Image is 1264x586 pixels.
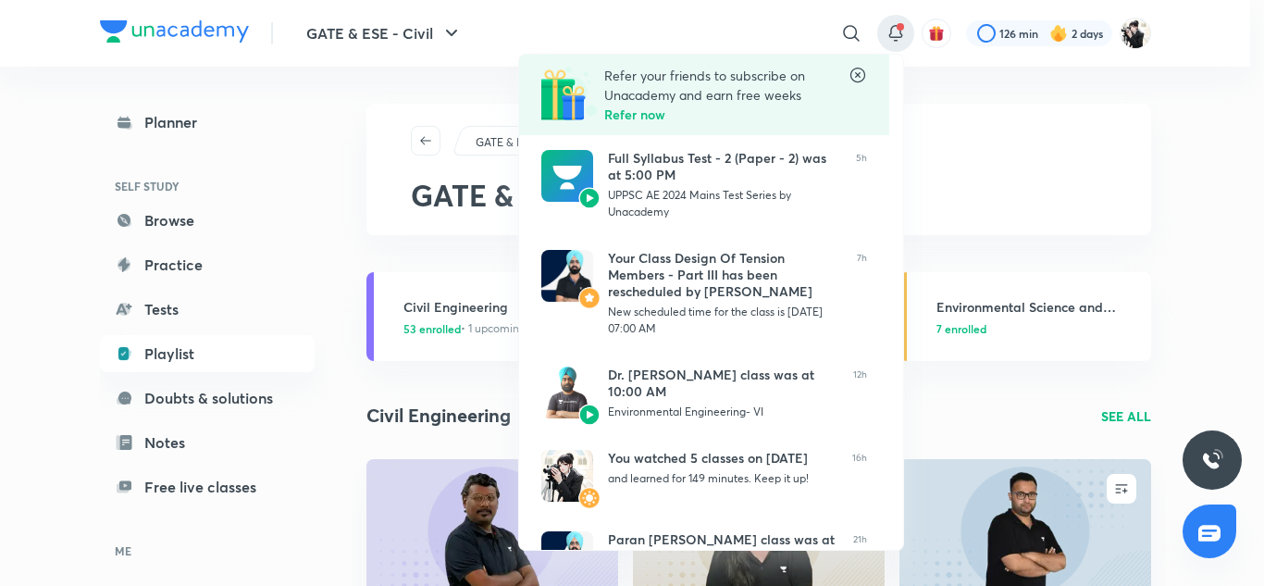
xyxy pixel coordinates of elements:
[519,135,889,235] a: AvatarAvatarFull Syllabus Test - 2 (Paper - 2) was at 5:00 PMUPPSC AE 2024 Mains Test Series by U...
[608,404,838,420] div: Environmental Engineering- VI
[608,367,838,400] div: Dr. [PERSON_NAME] class was at 10:00 AM
[578,487,601,509] img: Avatar
[608,450,837,467] div: You watched 5 classes on [DATE]
[519,435,889,517] a: AvatarAvatarYou watched 5 classes on [DATE]and learned for 149 minutes. Keep it up!16h
[578,187,601,209] img: Avatar
[541,450,593,502] img: Avatar
[608,150,841,183] div: Full Syllabus Test - 2 (Paper - 2) was at 5:00 PM
[853,367,867,420] span: 12h
[853,531,867,585] span: 21h
[541,531,593,583] img: Avatar
[541,250,593,302] img: Avatar
[519,352,889,435] a: AvatarAvatarDr. [PERSON_NAME] class was at 10:00 AMEnvironmental Engineering- VI12h
[608,250,842,300] div: Your Class Design Of Tension Members - Part III has been rescheduled by [PERSON_NAME]
[604,66,849,105] p: Refer your friends to subscribe on Unacademy and earn free weeks
[608,187,841,220] div: UPPSC AE 2024 Mains Test Series by Unacademy
[856,150,867,220] span: 5h
[857,250,867,337] span: 7h
[578,287,601,309] img: Avatar
[608,304,842,337] div: New scheduled time for the class is [DATE] 07:00 AM
[608,531,838,565] div: Paran [PERSON_NAME] class was at 1:02 AM
[578,404,601,426] img: Avatar
[519,235,889,352] a: AvatarAvatarYour Class Design Of Tension Members - Part III has been rescheduled by [PERSON_NAME]...
[541,66,597,121] img: Referral
[852,450,867,502] span: 16h
[608,470,837,487] div: and learned for 149 minutes. Keep it up!
[541,150,593,202] img: Avatar
[541,367,593,418] img: Avatar
[604,105,849,124] h6: Refer now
